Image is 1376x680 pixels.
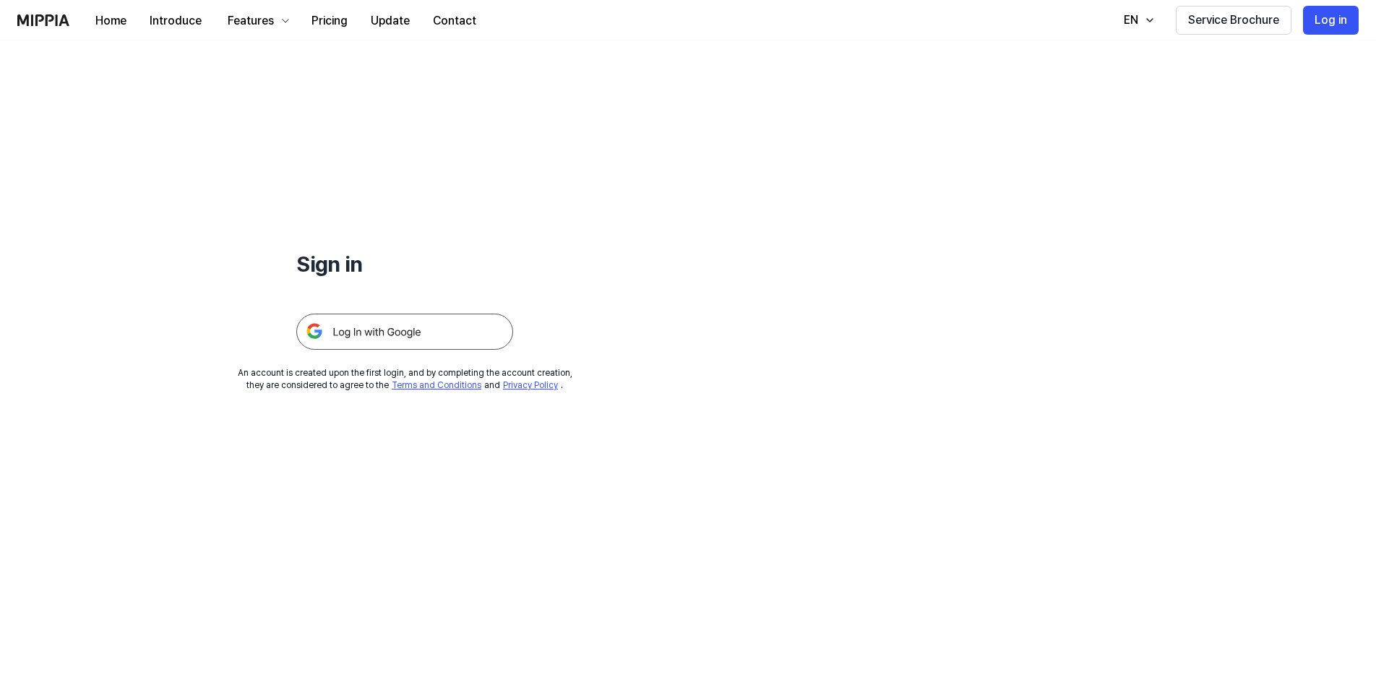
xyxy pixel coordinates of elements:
[238,367,572,392] div: An account is created upon the first login, and by completing the account creation, they are cons...
[421,7,488,35] button: Contact
[1303,6,1359,35] button: Log in
[503,380,558,390] a: Privacy Policy
[300,7,359,35] button: Pricing
[296,249,513,279] h1: Sign in
[296,314,513,350] img: 구글 로그인 버튼
[225,12,277,30] div: Features
[17,14,69,26] img: logo
[359,7,421,35] button: Update
[84,7,138,35] button: Home
[392,380,481,390] a: Terms and Conditions
[138,7,213,35] button: Introduce
[213,7,300,35] button: Features
[1176,6,1291,35] button: Service Brochure
[359,1,421,40] a: Update
[1109,6,1164,35] button: EN
[1121,12,1141,29] div: EN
